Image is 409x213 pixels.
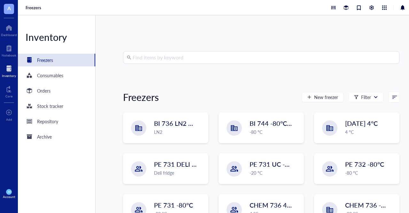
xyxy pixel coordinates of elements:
[18,31,95,43] div: Inventory
[26,5,42,11] a: Freezers
[37,133,52,140] div: Archive
[361,94,371,101] div: Filter
[2,43,16,57] a: Notebook
[7,191,10,194] span: JM
[250,169,300,176] div: -20 °C
[250,128,300,135] div: -80 °C
[250,119,310,128] span: BI 744 -80°C [in vivo]
[2,53,16,57] div: Notebook
[5,94,12,98] div: Core
[18,100,95,112] a: Stock tracker
[2,74,16,78] div: Inventory
[18,84,95,97] a: Orders
[5,84,12,98] a: Core
[250,160,299,169] span: PE 731 UC -20°C
[154,119,204,128] span: BI 736 LN2 Chest
[345,201,395,209] span: CHEM 736 -80°C
[1,23,17,37] a: Dashboard
[314,95,338,100] span: New freezer
[6,118,12,121] div: Add
[345,119,378,128] span: [DATE] 4°C
[18,69,95,82] a: Consumables
[37,103,63,110] div: Stock tracker
[18,115,95,128] a: Repository
[37,87,50,94] div: Orders
[154,160,200,169] span: PE 731 DELI 4C
[154,169,204,176] div: Deli fridge
[37,118,58,125] div: Repository
[345,160,384,169] span: PE 732 -80°C
[18,54,95,66] a: Freezers
[154,201,193,209] span: PE 731 -80°C
[154,128,204,135] div: LN2
[302,92,343,102] button: New freezer
[123,91,159,103] div: Freezers
[7,4,11,12] span: A
[345,169,395,176] div: -80 °C
[345,128,395,135] div: 4 °C
[18,130,95,143] a: Archive
[250,201,294,209] span: CHEM 736 4°C
[37,72,63,79] div: Consumables
[2,64,16,78] a: Inventory
[3,195,15,199] div: Account
[1,33,17,37] div: Dashboard
[37,57,53,64] div: Freezers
